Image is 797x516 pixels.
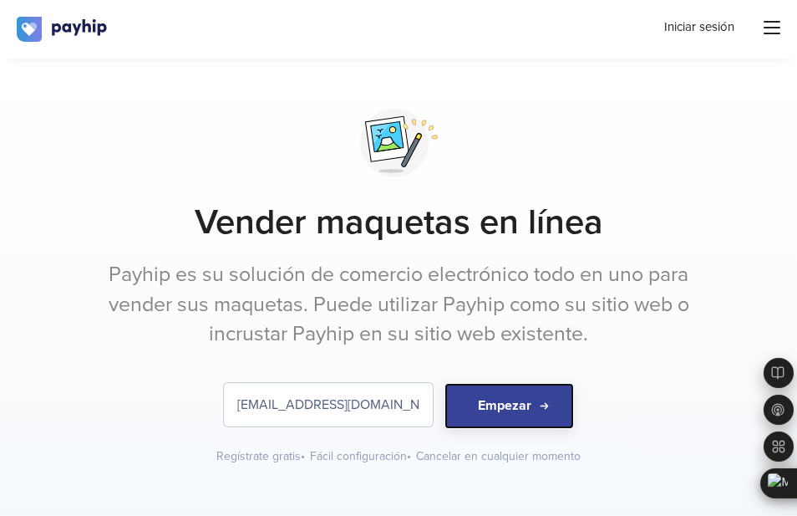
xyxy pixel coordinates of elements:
[444,383,574,429] button: Empezar
[79,202,717,243] h1: Vender maquetas en línea
[224,383,433,427] input: Introduzca su dirección de correo electrónico
[17,17,109,42] img: logo.svg
[310,448,413,465] div: Fácil configuración
[79,260,717,350] p: Payhip es su solución de comercio electrónico todo en uno para vender sus maquetas. Puede utiliza...
[357,100,441,185] img: svg+xml;utf8,%3Csvg%20viewBox%3D%220%200%20100%20100%22%20xmlns%3D%22http%3A%2F%2Fwww.w3.org%2F20...
[407,449,411,463] span: •
[301,449,305,463] span: •
[664,18,734,36] a: Iniciar sesión
[216,448,307,465] div: Regístrate gratis
[416,448,581,465] div: Cancelar en cualquier momento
